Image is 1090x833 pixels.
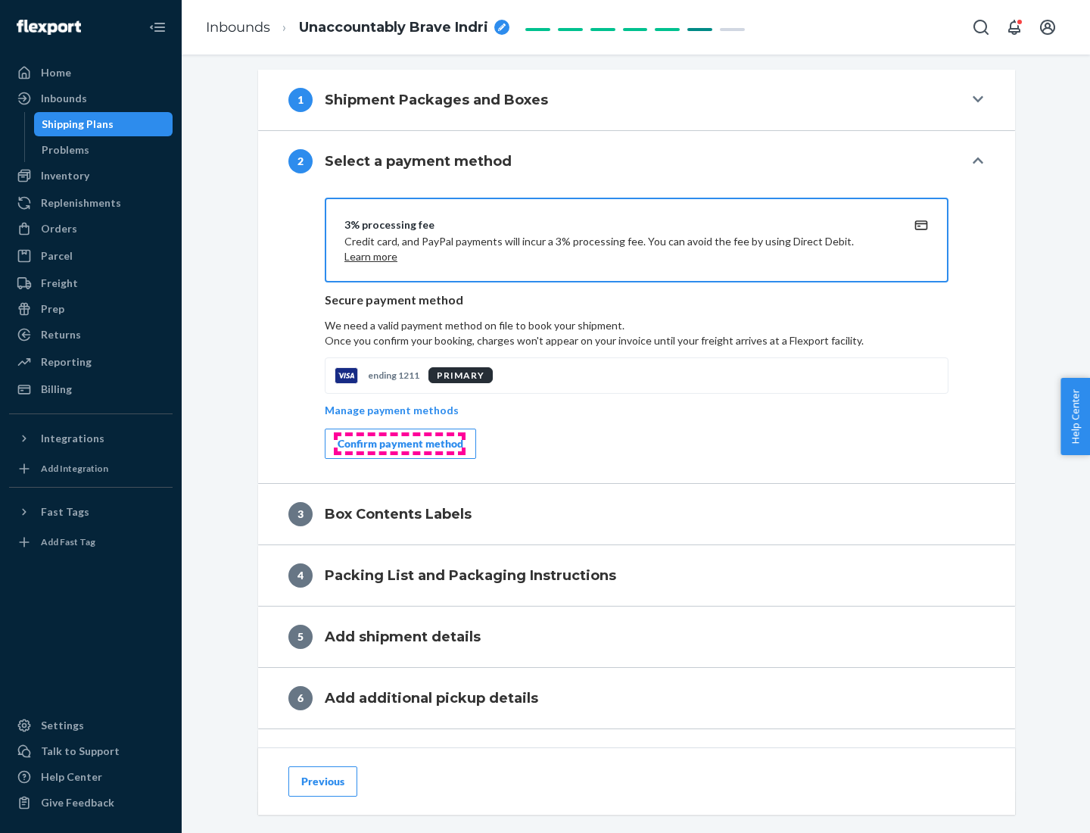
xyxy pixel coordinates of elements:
[258,484,1015,544] button: 3Box Contents Labels
[325,318,948,348] p: We need a valid payment method on file to book your shipment.
[368,369,419,382] p: ending 1211
[9,323,173,347] a: Returns
[325,504,472,524] h4: Box Contents Labels
[325,688,538,708] h4: Add additional pickup details
[258,131,1015,192] button: 2Select a payment method
[258,607,1015,667] button: 5Add shipment details
[288,625,313,649] div: 5
[9,377,173,401] a: Billing
[1032,12,1063,42] button: Open account menu
[344,249,397,264] button: Learn more
[966,12,996,42] button: Open Search Box
[9,500,173,524] button: Fast Tags
[9,191,173,215] a: Replenishments
[41,168,89,183] div: Inventory
[288,563,313,588] div: 4
[999,12,1029,42] button: Open notifications
[288,88,313,112] div: 1
[325,151,512,171] h4: Select a payment method
[9,61,173,85] a: Home
[142,12,173,42] button: Close Navigation
[288,149,313,173] div: 2
[9,530,173,554] a: Add Fast Tag
[9,217,173,241] a: Orders
[9,164,173,188] a: Inventory
[288,502,313,526] div: 3
[41,91,87,106] div: Inbounds
[42,117,114,132] div: Shipping Plans
[9,791,173,815] button: Give Feedback
[41,744,120,759] div: Talk to Support
[41,354,92,370] div: Reporting
[9,426,173,451] button: Integrations
[258,70,1015,130] button: 1Shipment Packages and Boxes
[338,436,463,451] div: Confirm payment method
[17,20,81,35] img: Flexport logo
[41,248,73,264] div: Parcel
[9,350,173,374] a: Reporting
[9,457,173,481] a: Add Integration
[34,112,173,136] a: Shipping Plans
[41,195,121,211] div: Replenishments
[34,138,173,162] a: Problems
[41,276,78,291] div: Freight
[41,769,102,785] div: Help Center
[258,545,1015,606] button: 4Packing List and Packaging Instructions
[325,90,548,110] h4: Shipment Packages and Boxes
[9,297,173,321] a: Prep
[325,429,476,459] button: Confirm payment method
[41,301,64,317] div: Prep
[9,244,173,268] a: Parcel
[9,713,173,738] a: Settings
[325,292,948,309] p: Secure payment method
[194,5,522,50] ol: breadcrumbs
[9,271,173,295] a: Freight
[41,504,89,519] div: Fast Tags
[325,333,948,348] p: Once you confirm your booking, charges won't appear on your invoice until your freight arrives at...
[288,686,313,710] div: 6
[41,327,81,342] div: Returns
[41,462,108,475] div: Add Integration
[42,142,89,158] div: Problems
[41,65,71,80] div: Home
[41,221,77,236] div: Orders
[41,535,95,548] div: Add Fast Tag
[325,627,481,647] h4: Add shipment details
[428,367,493,383] div: PRIMARY
[325,403,459,418] p: Manage payment methods
[1060,378,1090,455] button: Help Center
[9,739,173,763] a: Talk to Support
[344,234,892,264] p: Credit card, and PayPal payments will incur a 3% processing fee. You can avoid the fee by using D...
[9,86,173,111] a: Inbounds
[206,19,270,36] a: Inbounds
[344,217,892,232] div: 3% processing fee
[258,668,1015,728] button: 6Add additional pickup details
[41,382,72,397] div: Billing
[41,795,114,810] div: Give Feedback
[258,729,1015,790] button: 7Shipping Quote
[9,765,173,789] a: Help Center
[299,18,488,38] span: Unaccountably Brave Indri
[41,431,104,446] div: Integrations
[325,566,616,585] h4: Packing List and Packaging Instructions
[41,718,84,733] div: Settings
[288,766,357,797] button: Previous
